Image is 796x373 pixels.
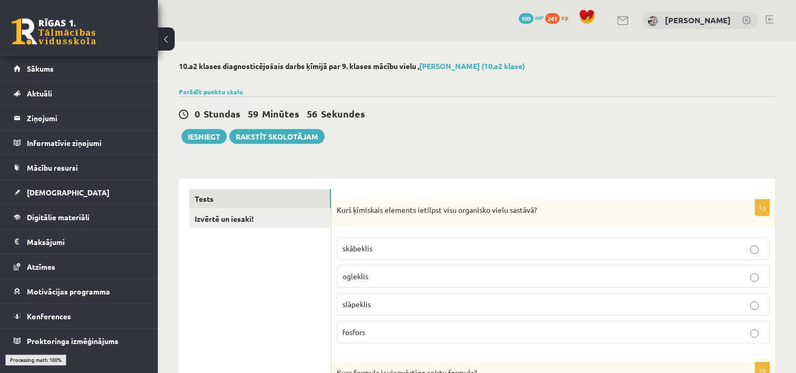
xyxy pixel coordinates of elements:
a: Rīgas 1. Tālmācības vidusskola [12,18,96,45]
button: Iesniegt [182,129,227,144]
a: Rakstīt skolotājam [229,129,325,144]
span: 241 [545,13,560,24]
a: Izvērtē un iesaki! [189,209,331,229]
a: [PERSON_NAME] [665,15,731,25]
span: ogleklis [342,271,368,281]
span: Sekundes [321,107,365,120]
input: fosfors [750,329,759,338]
span: Mācību resursi [27,163,78,172]
span: fosfors [342,327,365,337]
span: Stundas [204,107,240,120]
a: [DEMOGRAPHIC_DATA] [14,180,145,204]
input: slāpeklis [750,301,759,310]
h2: 10.a2 klases diagnosticējošais darbs ķīmijā par 9. klases mācību vielu , [179,62,775,71]
span: mP [535,13,543,22]
input: skābeklis [750,246,759,254]
span: 59 [248,107,258,120]
span: 56 [307,107,317,120]
p: 1p [755,199,770,216]
legend: Informatīvie ziņojumi [27,131,145,155]
span: Motivācijas programma [27,287,110,296]
span: Minūtes [262,107,299,120]
div: Processing math: 100% [5,355,66,365]
span: slāpeklis [342,299,371,309]
span: Sākums [27,64,54,73]
input: ogleklis [750,273,759,282]
span: xp [561,13,568,22]
span: 0 [195,107,200,120]
a: Parādīt punktu skalu [179,87,243,96]
a: Maksājumi [14,230,145,254]
a: 241 xp [545,13,573,22]
span: skābeklis [342,243,372,253]
span: Proktoringa izmēģinājums [27,336,118,346]
a: Aktuāli [14,81,145,105]
a: Tests [189,189,331,209]
span: Atzīmes [27,262,55,271]
span: Digitālie materiāli [27,212,89,222]
span: [DEMOGRAPHIC_DATA] [27,188,109,197]
legend: Ziņojumi [27,106,145,130]
a: 109 mP [519,13,543,22]
img: Kristīne Vītola [648,16,658,26]
a: Motivācijas programma [14,279,145,303]
span: Konferences [27,311,71,321]
a: [PERSON_NAME] (10.a2 klase) [419,61,525,71]
p: Kurš ķīmiskais elements ietilpst visu organisko vielu sastāvā? [337,205,717,215]
a: Sākums [14,56,145,81]
a: Atzīmes [14,254,145,279]
a: Mācību resursi [14,155,145,180]
a: Konferences [14,304,145,328]
a: Informatīvie ziņojumi [14,131,145,155]
legend: Maksājumi [27,230,145,254]
a: Proktoringa izmēģinājums [14,329,145,353]
a: Digitālie materiāli [14,205,145,229]
span: 109 [519,13,533,24]
span: Aktuāli [27,89,52,98]
a: Ziņojumi [14,106,145,130]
